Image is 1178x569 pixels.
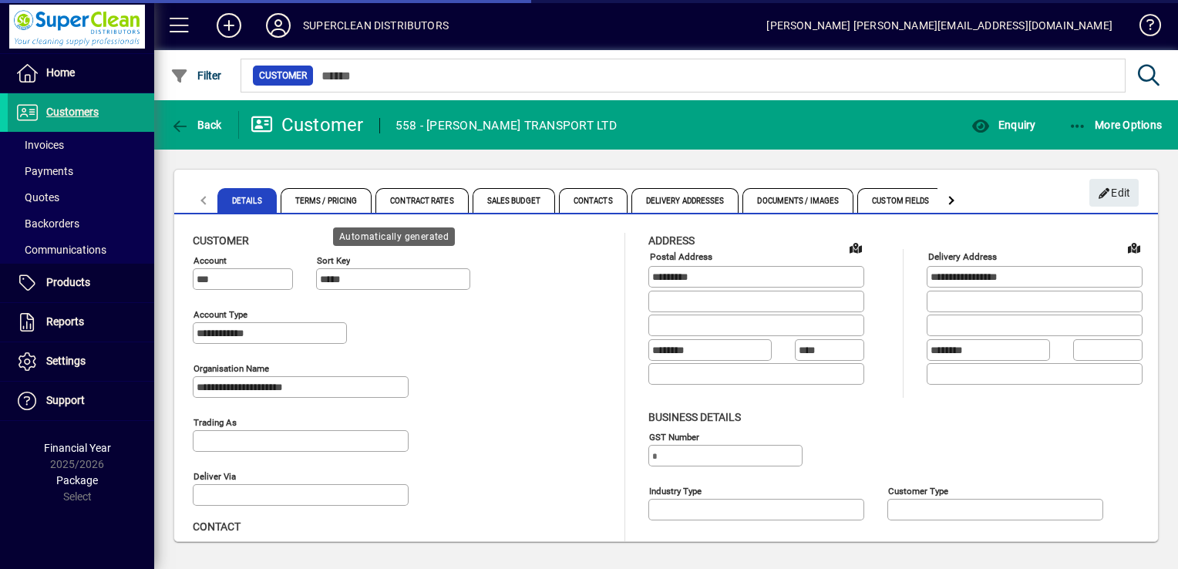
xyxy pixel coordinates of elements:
span: Details [217,188,277,213]
span: Customer [193,234,249,247]
span: Terms / Pricing [281,188,372,213]
span: Payments [15,165,73,177]
span: Filter [170,69,222,82]
span: Edit [1098,180,1131,206]
mat-label: Trading as [194,417,237,428]
span: Invoices [15,139,64,151]
button: Enquiry [968,111,1039,139]
button: Filter [167,62,226,89]
a: View on map [843,235,868,260]
mat-label: GST Number [649,431,699,442]
span: Contact [193,520,241,533]
span: Business details [648,411,741,423]
a: Payments [8,158,154,184]
span: Backorders [15,217,79,230]
button: Add [204,12,254,39]
span: Quotes [15,191,59,204]
span: Communications [15,244,106,256]
mat-label: Account Type [194,309,247,320]
span: Package [56,474,98,487]
a: View on map [1122,235,1146,260]
span: Reports [46,315,84,328]
span: Support [46,394,85,406]
span: Customers [46,106,99,118]
a: Knowledge Base [1128,3,1159,53]
span: Customer [259,68,307,83]
div: SUPERCLEAN DISTRIBUTORS [303,13,449,38]
a: Products [8,264,154,302]
mat-label: Industry type [649,485,702,496]
mat-label: Sort key [317,255,350,266]
span: Settings [46,355,86,367]
span: Address [648,234,695,247]
span: Custom Fields [857,188,944,213]
a: Communications [8,237,154,263]
a: Home [8,54,154,93]
button: More Options [1065,111,1166,139]
span: Sales Budget [473,188,555,213]
span: Financial Year [44,442,111,454]
span: Documents / Images [742,188,853,213]
div: [PERSON_NAME] [PERSON_NAME][EMAIL_ADDRESS][DOMAIN_NAME] [766,13,1112,38]
a: Support [8,382,154,420]
span: Delivery Addresses [631,188,739,213]
mat-label: Deliver via [194,471,236,482]
div: Automatically generated [333,227,455,246]
a: Invoices [8,132,154,158]
div: 558 - [PERSON_NAME] TRANSPORT LTD [395,113,617,138]
span: Back [170,119,222,131]
a: Quotes [8,184,154,210]
mat-label: Customer group [649,539,715,550]
a: Settings [8,342,154,381]
span: Contract Rates [375,188,468,213]
a: Reports [8,303,154,342]
span: Products [46,276,90,288]
app-page-header-button: Back [154,111,239,139]
div: Customer [251,113,364,137]
span: Enquiry [971,119,1035,131]
button: Back [167,111,226,139]
span: Contacts [559,188,628,213]
mat-label: Account [194,255,227,266]
span: Home [46,66,75,79]
button: Profile [254,12,303,39]
a: Backorders [8,210,154,237]
mat-label: Customer type [888,485,948,496]
span: More Options [1069,119,1163,131]
button: Edit [1089,179,1139,207]
mat-label: Organisation name [194,363,269,374]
